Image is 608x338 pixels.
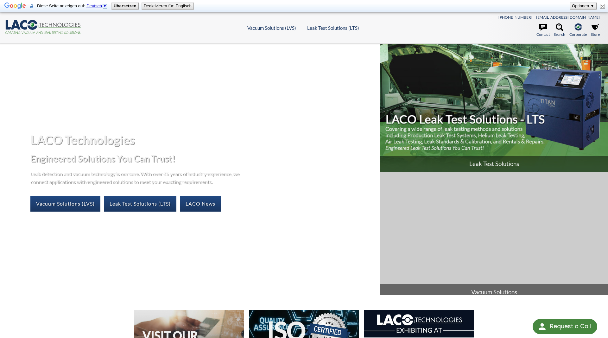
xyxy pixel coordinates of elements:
a: Leak Test Solutions (LTS) [104,196,176,212]
a: [PHONE_NUMBER] [498,15,532,20]
a: Contact [536,23,550,37]
a: Leak Test Solutions [380,44,608,172]
img: Schließen [600,4,605,9]
h2: Engineered Solutions You Can Trust! [30,153,375,164]
a: Leak Test Solutions (LTS) [307,25,359,31]
span: Corporate [569,31,587,37]
span: Vacuum Solutions [380,284,608,300]
img: Der Content dieser sicheren Seite wird über eine sichere Verbindung zur Übersetzung an Google ges... [30,4,33,9]
button: Optionen ▼ [570,3,596,9]
button: Übersetzen [112,3,138,9]
img: round button [537,322,547,332]
a: Vacuum Solutions (LVS) [247,25,296,31]
a: Search [554,23,565,37]
img: LACO Leak Test Solutions - LTS header [380,44,608,172]
h1: LACO Technologies [30,132,375,148]
span: Diese Seite anzeigen auf: [37,3,109,8]
a: Vacuum Solutions (LVS) [30,196,100,212]
div: Request a Call [550,319,591,334]
a: Store [591,23,600,37]
a: Deutsch [86,3,108,8]
div: Request a Call [533,319,597,334]
span: Leak Test Solutions [380,156,608,172]
img: Google Google Übersetzer [4,2,26,11]
button: Deaktivieren für: Englisch [142,3,193,9]
span: Deutsch [86,3,102,8]
a: LACO News [180,196,221,212]
a: Vacuum Solutions [380,172,608,300]
p: Leak detection and vacuum technology is our core. With over 45 years of industry experience, we c... [30,169,243,186]
b: Übersetzen [114,3,136,8]
a: [EMAIL_ADDRESS][DOMAIN_NAME] [536,15,600,20]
